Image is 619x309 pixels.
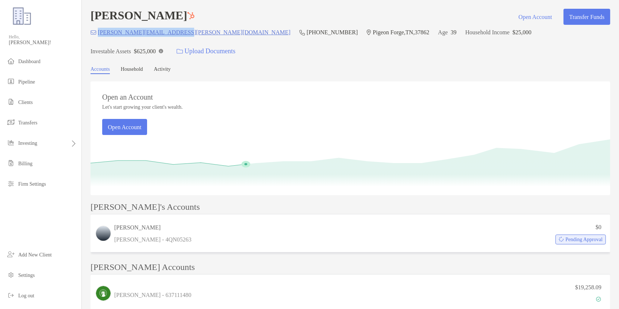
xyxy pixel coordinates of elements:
[91,30,96,35] img: Email Icon
[451,28,457,37] p: 39
[18,100,33,105] span: Clients
[559,237,564,242] img: Account Status icon
[9,40,77,46] span: [PERSON_NAME]!
[96,286,111,301] img: logo account
[7,250,15,259] img: add_new_client icon
[172,43,240,59] a: Upload Documents
[134,47,156,56] p: $625,000
[18,273,35,278] span: Settings
[121,66,143,74] a: Household
[96,226,111,241] img: logo account
[564,9,610,25] button: Transfer Funds
[596,297,601,302] img: Account Status icon
[187,12,195,19] img: Hubspot Icon
[18,293,34,298] span: Log out
[307,28,358,37] p: [PHONE_NUMBER]
[7,159,15,167] img: billing icon
[7,97,15,106] img: clients icon
[18,252,52,258] span: Add New Client
[18,181,46,187] span: Firm Settings
[114,290,191,300] p: [PERSON_NAME] - 637111480
[438,28,448,37] p: Age
[18,59,41,64] span: Dashboard
[7,291,15,300] img: logout icon
[91,47,131,56] p: Investable Assets
[91,9,195,25] h4: [PERSON_NAME]
[7,77,15,86] img: pipeline icon
[7,118,15,127] img: transfers icon
[575,283,601,292] p: $19,258.09
[177,49,183,54] img: button icon
[102,104,182,110] p: Let's start growing your client's wealth.
[299,30,305,35] img: Phone Icon
[91,202,200,212] p: [PERSON_NAME]'s Accounts
[91,263,195,272] p: [PERSON_NAME] Accounts
[18,161,32,166] span: Billing
[512,28,531,37] p: $25,000
[187,9,195,22] a: Go to Hubspot Deal
[18,79,35,85] span: Pipeline
[9,3,35,29] img: Zoe Logo
[513,9,558,25] button: Open Account
[566,237,603,242] span: Pending Approval
[7,57,15,65] img: dashboard icon
[596,223,601,232] p: $0
[7,270,15,279] img: settings icon
[154,66,171,74] a: Activity
[102,93,153,101] h3: Open an Account
[114,235,192,244] p: [PERSON_NAME] - 4QN05263
[18,140,37,146] span: Investing
[98,28,291,37] p: [PERSON_NAME][EMAIL_ADDRESS][PERSON_NAME][DOMAIN_NAME]
[366,30,371,35] img: Location Icon
[18,120,37,125] span: Transfers
[373,28,429,37] p: Pigeon Forge , TN , 37862
[114,223,192,232] h3: [PERSON_NAME]
[102,119,147,135] button: Open Account
[7,179,15,188] img: firm-settings icon
[91,66,110,74] a: Accounts
[7,138,15,147] img: investing icon
[465,28,510,37] p: Household Income
[159,49,163,53] img: Info Icon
